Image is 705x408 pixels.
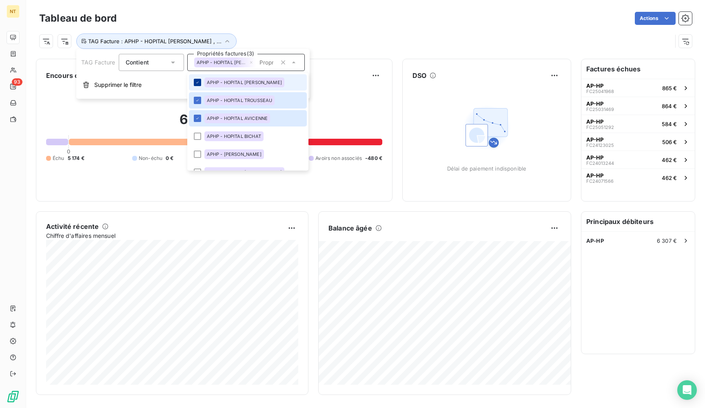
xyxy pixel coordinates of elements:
[315,155,362,162] span: Avoirs non associés
[586,82,603,89] span: AP-HP
[166,155,173,162] span: 0 €
[207,98,273,103] span: APHP - HOPITAL TROUSSEAU
[68,155,84,162] span: 5 174 €
[207,134,261,139] span: APHP - HOPITAL BICHAT
[581,151,695,169] button: AP-HPFC24013244462 €
[586,136,603,143] span: AP-HP
[586,125,614,130] span: FC25051292
[586,172,603,179] span: AP-HP
[662,103,677,109] span: 864 €
[46,111,382,136] h2: 6 307,08 €
[76,33,237,49] button: TAG Facture : APHP - HOPITAL [PERSON_NAME] , ...
[657,237,677,244] span: 6 307 €
[662,139,677,145] span: 506 €
[662,121,677,127] span: 584 €
[662,157,677,163] span: 462 €
[586,100,603,107] span: AP-HP
[46,222,99,231] h6: Activité récente
[46,231,282,240] span: Chiffre d'affaires mensuel
[581,212,695,231] h6: Principaux débiteurs
[7,5,20,18] div: NT
[88,38,222,44] span: TAG Facture : APHP - HOPITAL [PERSON_NAME] , ...
[328,223,372,233] h6: Balance âgée
[7,390,20,403] img: Logo LeanPay
[7,80,19,93] a: 93
[586,143,614,148] span: FC24123025
[207,80,282,85] span: APHP - HOPITAL [PERSON_NAME]
[207,116,268,121] span: APHP - HOPITAL AVICENNE
[586,237,604,244] span: AP-HP
[256,59,277,66] input: Propriétés factures
[586,154,603,161] span: AP-HP
[67,148,70,155] span: 0
[365,155,382,162] span: -480 €
[662,85,677,91] span: 865 €
[412,71,426,80] h6: DSO
[581,169,695,186] button: AP-HPFC24071566462 €
[586,118,603,125] span: AP-HP
[207,170,282,175] span: APHP - HOPITAL [PERSON_NAME]
[94,81,142,89] span: Supprimer le filtre
[635,12,676,25] button: Actions
[461,102,513,154] img: Empty state
[586,161,614,166] span: FC24013244
[581,133,695,151] button: AP-HPFC24123025506 €
[581,97,695,115] button: AP-HPFC25031469864 €
[662,175,677,181] span: 462 €
[581,59,695,79] h6: Factures échues
[39,11,117,26] h3: Tableau de bord
[139,155,162,162] span: Non-échu
[76,76,310,94] button: Supprimer le filtre
[197,60,247,65] span: APHP - HOPITAL [PERSON_NAME]
[677,380,697,400] div: Open Intercom Messenger
[46,71,93,80] h6: Encours client
[81,59,115,66] span: TAG Facture
[126,59,149,66] span: Contient
[53,155,64,162] span: Échu
[586,107,614,112] span: FC25031469
[12,78,22,86] span: 93
[581,79,695,97] button: AP-HPFC25041968865 €
[581,115,695,133] button: AP-HPFC25051292584 €
[586,89,614,94] span: FC25041968
[447,165,527,172] span: Délai de paiement indisponible
[586,179,614,184] span: FC24071566
[207,152,262,157] span: APHP - [PERSON_NAME]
